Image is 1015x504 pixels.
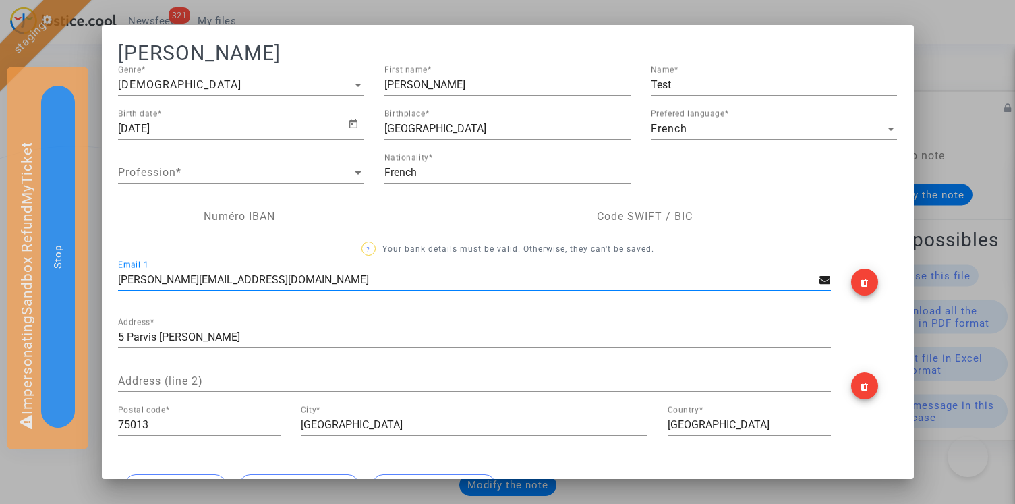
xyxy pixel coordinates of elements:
span: ? [366,246,370,253]
h1: [PERSON_NAME] [118,41,898,65]
button: Ajouter une adresse [239,474,359,496]
button: Open calendar [348,116,364,132]
span: Stop [52,245,64,269]
iframe: Help Scout Beacon - Open [948,437,988,477]
span: Profession [118,167,352,179]
button: Ajouter un téléphone [372,474,496,496]
span: [DEMOGRAPHIC_DATA] [118,78,241,91]
div: Impersonating [7,67,88,449]
span: French [651,122,687,135]
p: Your bank details must be valid. Otherwise, they can't be saved. [118,241,898,258]
button: Ajouter un email [125,474,226,496]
